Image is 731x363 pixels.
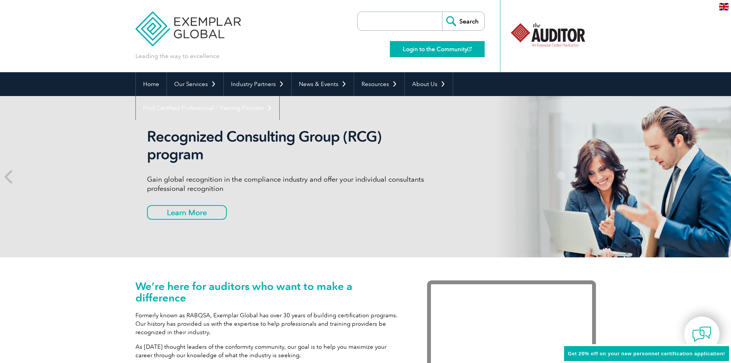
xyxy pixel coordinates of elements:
[167,72,223,96] a: Our Services
[147,175,435,193] p: Gain global recognition in the compliance industry and offer your individual consultants professi...
[405,72,453,96] a: About Us
[442,12,484,30] input: Search
[147,205,227,220] a: Learn More
[135,343,404,360] p: As [DATE] thought leaders of the conformity community, our goal is to help you maximize your care...
[135,311,404,336] p: Formerly known as RABQSA, Exemplar Global has over 30 years of building certification programs. O...
[568,351,725,356] span: Get 20% off on your new personnel certification application!
[136,96,279,120] a: Find Certified Professional / Training Provider
[692,325,711,344] img: contact-chat.png
[136,72,167,96] a: Home
[292,72,354,96] a: News & Events
[354,72,404,96] a: Resources
[135,280,404,303] h1: We’re here for auditors who want to make a difference
[135,52,219,60] p: Leading the way to excellence
[719,3,729,10] img: en
[147,128,435,163] h2: Recognized Consulting Group (RCG) program
[467,47,472,51] img: open_square.png
[224,72,291,96] a: Industry Partners
[390,41,485,57] a: Login to the Community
